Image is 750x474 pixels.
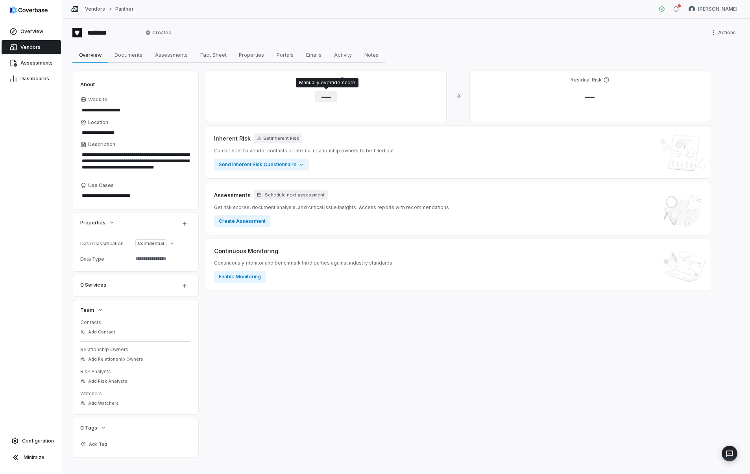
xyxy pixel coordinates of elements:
[708,27,741,39] button: More actions
[214,260,392,266] span: Continuously monitor and benchmark third parties against industry standards
[80,190,190,201] textarea: Use Cases
[85,6,105,12] a: Vendors
[254,133,302,143] button: SetInherent Risk
[78,215,117,230] button: Properties
[88,96,107,103] span: Website
[88,356,143,362] span: Add Relationship Owners
[3,450,59,465] button: Minimize
[20,76,49,82] span: Dashboards
[214,215,270,227] button: Create Assessment
[80,368,190,375] dt: Risk Analysts
[579,91,601,102] span: —
[80,105,177,116] input: Website
[78,437,109,451] button: Add Tag
[88,141,115,148] span: Description
[80,346,190,353] dt: Relationship Owners
[361,50,382,60] span: Notes
[78,420,109,435] button: 0 Tags
[22,438,54,444] span: Configuration
[254,190,328,200] button: Schedule next assessment
[80,319,190,326] dt: Contacts
[24,454,44,461] span: Minimize
[80,306,94,313] span: Team
[88,400,119,406] span: Add Watchers
[307,77,338,83] h4: Inherent Risk
[2,40,61,54] a: Vendors
[273,50,297,60] span: Portals
[571,77,602,83] h4: Residual Risk
[80,127,190,138] input: Location
[88,119,108,126] span: Location
[80,241,132,246] div: Data Classification
[214,134,251,143] span: Inherent Risk
[331,50,355,60] span: Activity
[689,6,695,12] img: Gerald Pe avatar
[138,240,164,246] span: Confidential
[20,60,53,66] span: Assessments
[80,219,105,226] span: Properties
[684,3,742,15] button: Gerald Pe avatar[PERSON_NAME]
[115,6,133,12] a: Panther
[20,44,41,50] span: Vendors
[299,80,355,86] div: Manually override score
[80,256,132,262] div: Data Type
[88,378,127,384] span: Add Risk Analysts
[214,271,266,283] button: Enable Monitoring
[145,30,172,36] span: Created
[197,50,230,60] span: Fact Sheet
[2,24,61,39] a: Overview
[76,50,105,60] span: Overview
[315,91,337,102] span: —
[152,50,191,60] span: Assessments
[698,6,737,12] span: [PERSON_NAME]
[80,149,190,179] textarea: Description
[20,28,43,35] span: Overview
[236,50,267,60] span: Properties
[89,441,107,447] span: Add Tag
[2,56,61,70] a: Assessments
[78,303,106,317] button: Team
[10,6,48,14] img: logo-D7KZi-bG.svg
[80,81,95,88] span: About
[78,325,118,339] button: Add Contact
[88,182,114,189] span: Use Cases
[80,424,97,431] span: 0 Tags
[214,148,394,154] span: Can be sent to vendor contacts or internal relationship owners to be filled out
[303,50,325,60] span: Emails
[214,159,309,170] button: Send Inherent Risk Questionnaire
[2,72,61,86] a: Dashboards
[111,50,146,60] span: Documents
[80,391,190,397] dt: Watchers
[214,247,278,255] span: Continuous Monitoring
[214,191,251,199] span: Assessments
[214,204,449,211] span: Get risk scores, document analysis, and critical issue insights. Access reports with recommendations
[265,192,325,198] span: Schedule next assessment
[3,434,59,448] a: Configuration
